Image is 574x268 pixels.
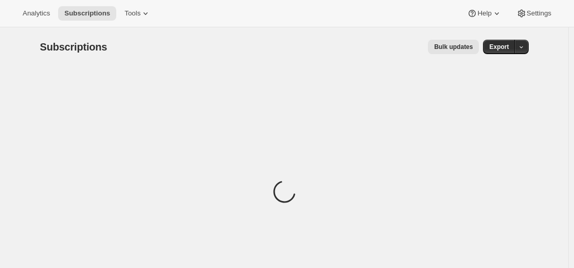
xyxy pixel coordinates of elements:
[58,6,116,21] button: Subscriptions
[118,6,157,21] button: Tools
[124,9,140,18] span: Tools
[40,41,107,53] span: Subscriptions
[483,40,515,54] button: Export
[428,40,479,54] button: Bulk updates
[434,43,473,51] span: Bulk updates
[16,6,56,21] button: Analytics
[477,9,491,18] span: Help
[64,9,110,18] span: Subscriptions
[461,6,508,21] button: Help
[23,9,50,18] span: Analytics
[489,43,509,51] span: Export
[527,9,551,18] span: Settings
[510,6,558,21] button: Settings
